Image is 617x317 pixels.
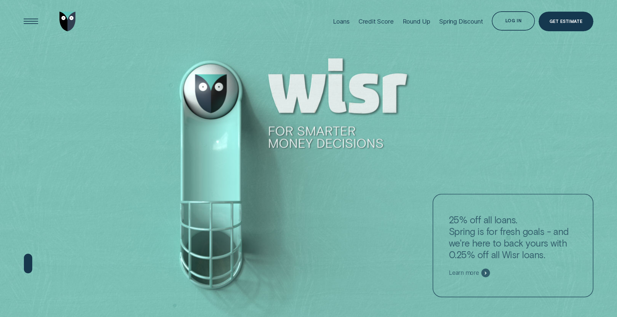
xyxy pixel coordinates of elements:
[539,12,593,31] a: Get Estimate
[449,214,577,261] p: 25% off all loans. Spring is for fresh goals - and we're here to back yours with 0.25% off all Wi...
[21,12,41,31] button: Open Menu
[333,18,350,25] div: Loans
[492,11,535,31] button: Log in
[359,18,394,25] div: Credit Score
[449,269,479,277] span: Learn more
[433,194,593,297] a: 25% off all loans.Spring is for fresh goals - and we're here to back yours with 0.25% off all Wis...
[403,18,431,25] div: Round Up
[59,12,76,31] img: Wisr
[439,18,483,25] div: Spring Discount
